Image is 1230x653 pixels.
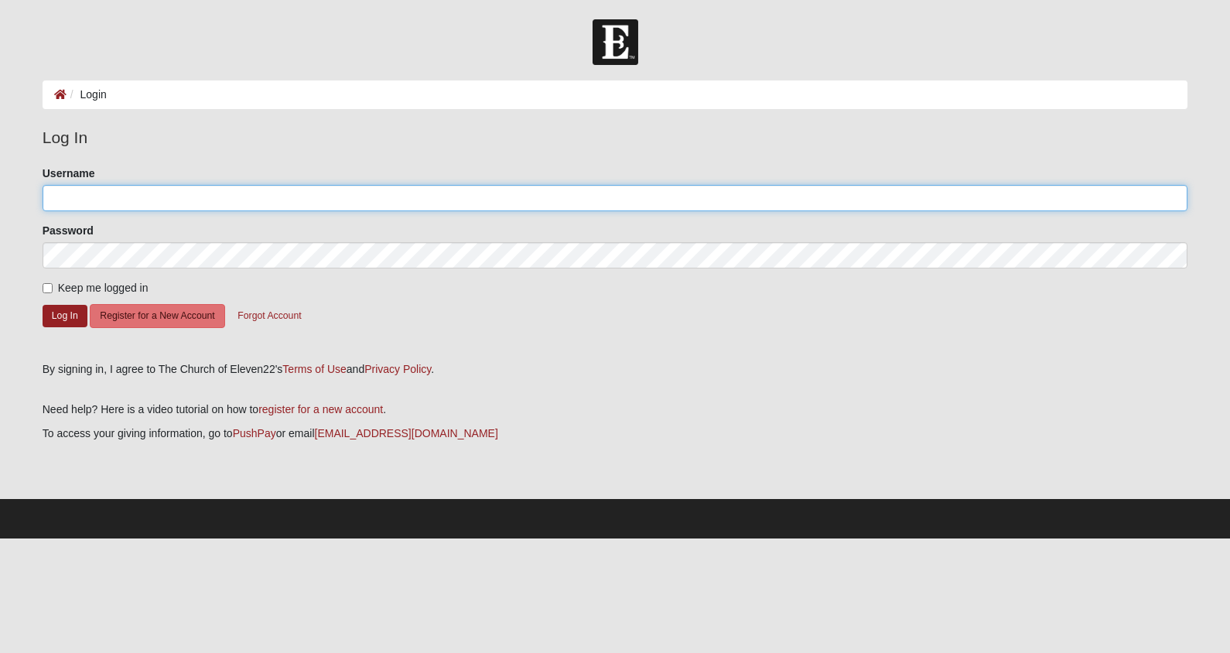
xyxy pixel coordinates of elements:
input: Keep me logged in [43,283,53,293]
a: Terms of Use [282,363,346,375]
li: Login [67,87,107,103]
label: Password [43,223,94,238]
div: By signing in, I agree to The Church of Eleven22's and . [43,361,1188,378]
p: Need help? Here is a video tutorial on how to . [43,402,1188,418]
a: Privacy Policy [364,363,431,375]
img: Church of Eleven22 Logo [593,19,638,65]
legend: Log In [43,125,1188,150]
a: register for a new account [258,403,383,415]
a: [EMAIL_ADDRESS][DOMAIN_NAME] [315,427,498,439]
button: Forgot Account [227,304,311,328]
button: Log In [43,305,87,327]
a: PushPay [233,427,276,439]
p: To access your giving information, go to or email [43,426,1188,442]
span: Keep me logged in [58,282,149,294]
label: Username [43,166,95,181]
button: Register for a New Account [90,304,224,328]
